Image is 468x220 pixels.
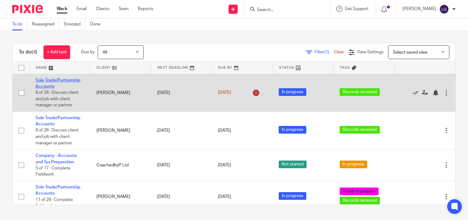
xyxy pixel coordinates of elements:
[340,197,380,204] span: Records received
[36,78,80,89] a: Sole Trade/Partnership Accounts
[151,112,212,149] td: [DATE]
[90,18,105,30] a: Done
[90,150,151,181] td: CoachedbyP Ltd
[90,181,151,212] td: [PERSON_NAME]
[340,88,380,96] span: Records received
[340,126,380,134] span: Records received
[90,74,151,112] td: [PERSON_NAME]
[334,50,344,54] a: Clear
[36,90,78,107] span: 8 of 28 · Discuss client and job with client manager or partner
[43,45,70,59] a: + Add task
[138,6,153,12] a: Reports
[19,49,37,55] h1: To do
[357,50,383,54] span: View Settings
[393,50,427,55] span: Select saved view
[279,192,306,200] span: In progress
[402,6,436,12] p: [PERSON_NAME]
[77,6,87,12] a: Email
[64,18,85,30] a: Snoozed
[279,88,306,96] span: In progress
[96,6,109,12] a: Clients
[36,185,80,195] a: Sole Trade/Partnership Accounts
[103,50,107,55] span: All
[218,163,231,167] span: [DATE]
[151,181,212,212] td: [DATE]
[32,18,59,30] a: Reassigned
[151,150,212,181] td: [DATE]
[36,166,70,177] span: 5 of 17 · Complete Fieldwork
[279,161,307,168] span: Not started
[218,90,231,95] span: [DATE]
[340,188,379,195] span: Ready to prepare
[36,128,78,145] span: 8 of 28 · Discuss client and job with client manager or partner
[413,89,422,96] a: Mark as done
[12,5,43,13] img: Pixie
[279,126,306,134] span: In progress
[218,128,231,133] span: [DATE]
[340,161,367,168] span: In progress
[315,50,334,54] span: Filter
[36,198,73,208] span: 11 of 28 · Complete fieldwork
[12,18,27,30] a: To do
[439,4,449,14] img: svg%3E
[36,154,77,164] a: Company - Accounts and Tax Preparation
[151,74,212,112] td: [DATE]
[324,50,329,54] span: (1)
[36,116,80,126] a: Sole Trade/Partnership Accounts
[340,66,350,69] span: Tags
[119,6,129,12] a: Team
[256,7,311,13] input: Search
[90,112,151,149] td: [PERSON_NAME]
[345,7,368,11] span: Get Support
[32,50,37,55] span: (4)
[57,6,67,12] a: Work
[81,49,95,55] p: Due by
[218,195,231,199] span: [DATE]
